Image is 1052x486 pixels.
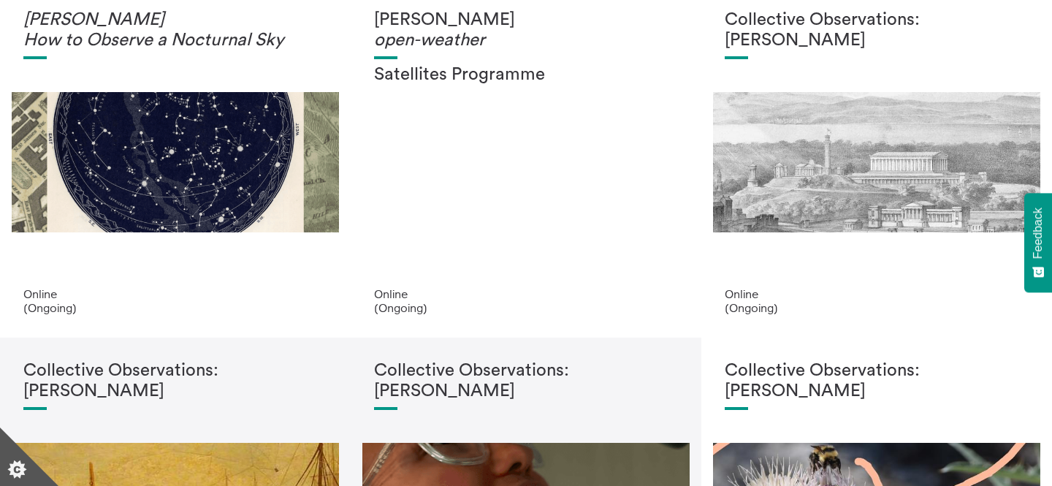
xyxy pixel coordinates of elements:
[1024,193,1052,292] button: Feedback - Show survey
[374,361,678,401] h1: Collective Observations: [PERSON_NAME]
[374,31,485,49] i: open-weather
[23,361,327,401] h1: Collective Observations: [PERSON_NAME]
[23,11,284,49] em: [PERSON_NAME] How to Observe a Nocturnal Sky
[374,10,678,50] h1: [PERSON_NAME]
[23,301,327,314] p: (Ongoing)
[725,10,1029,50] h1: Collective Observations: [PERSON_NAME]
[374,287,678,300] p: Online
[725,301,1029,314] p: (Ongoing)
[23,287,327,300] p: Online
[374,65,678,86] h2: Satellites Programme
[374,301,678,314] p: (Ongoing)
[1032,208,1045,259] span: Feedback
[725,287,1029,300] p: Online
[725,361,1029,401] h1: Collective Observations: [PERSON_NAME]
